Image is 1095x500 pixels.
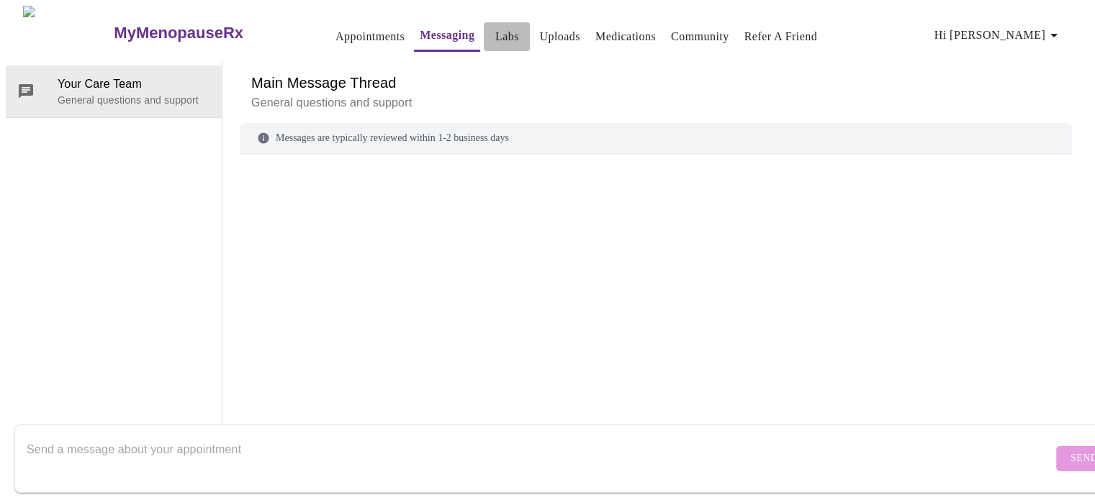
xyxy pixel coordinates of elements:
span: Hi [PERSON_NAME] [934,25,1063,45]
h6: Main Message Thread [251,71,1060,94]
a: Labs [495,27,519,47]
a: Uploads [539,27,580,47]
a: Appointments [335,27,405,47]
p: General questions and support [58,93,210,107]
button: Labs [484,22,530,51]
a: Community [671,27,729,47]
img: MyMenopauseRx Logo [23,6,112,60]
button: Hi [PERSON_NAME] [929,21,1068,50]
textarea: Send a message about your appointment [27,435,1053,481]
a: Messaging [420,25,474,45]
a: MyMenopauseRx [112,8,301,58]
button: Community [665,22,735,51]
div: Messages are typically reviewed within 1-2 business days [240,123,1072,154]
h3: MyMenopauseRx [114,24,243,42]
a: Medications [595,27,656,47]
button: Appointments [330,22,410,51]
button: Refer a Friend [739,22,824,51]
span: Your Care Team [58,76,210,93]
button: Medications [590,22,662,51]
div: Your Care TeamGeneral questions and support [6,65,222,117]
button: Uploads [533,22,586,51]
a: Refer a Friend [744,27,818,47]
button: Messaging [414,21,480,52]
p: General questions and support [251,94,1060,112]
